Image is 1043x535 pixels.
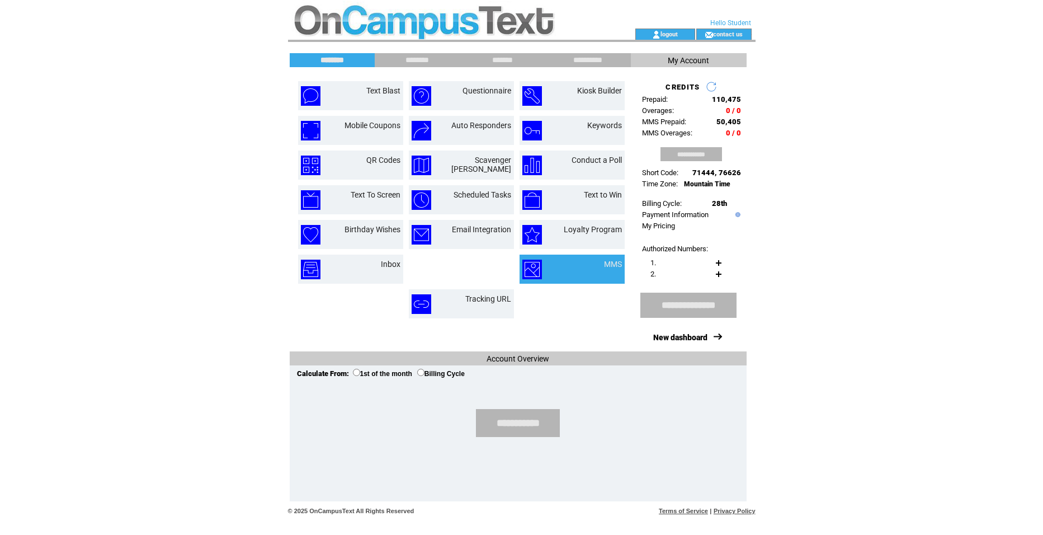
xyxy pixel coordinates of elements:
a: Tracking URL [465,294,511,303]
a: Payment Information [642,210,709,219]
span: 28th [712,199,727,208]
a: Text To Screen [351,190,400,199]
span: Overages: [642,106,674,115]
span: Authorized Numbers: [642,245,708,253]
img: text-to-screen.png [301,190,320,210]
span: 2. [650,270,656,278]
img: kiosk-builder.png [522,86,542,106]
img: auto-responders.png [412,121,431,140]
a: Privacy Policy [714,508,756,514]
span: | [710,508,711,514]
a: Inbox [381,260,400,269]
img: mms.png [522,260,542,279]
input: Billing Cycle [417,369,424,376]
img: account_icon.gif [652,30,660,39]
span: 50,405 [716,118,741,126]
label: 1st of the month [353,370,412,378]
img: loyalty-program.png [522,225,542,245]
a: Mobile Coupons [344,121,400,130]
a: Keywords [587,121,622,130]
img: conduct-a-poll.png [522,156,542,175]
span: © 2025 OnCampusText All Rights Reserved [288,508,414,514]
span: 0 / 0 [726,106,741,115]
a: New dashboard [653,333,707,342]
a: QR Codes [366,156,400,165]
img: questionnaire.png [412,86,431,106]
img: birthday-wishes.png [301,225,320,245]
span: 110,475 [712,95,741,104]
span: Account Overview [487,354,549,363]
a: Kiosk Builder [577,86,622,95]
span: Mountain Time [684,180,730,188]
img: keywords.png [522,121,542,140]
img: help.gif [733,212,740,217]
a: My Pricing [642,222,675,230]
a: MMS [604,260,622,269]
a: Auto Responders [451,121,511,130]
a: Email Integration [452,225,511,234]
span: MMS Overages: [642,129,692,137]
img: text-to-win.png [522,190,542,210]
img: scheduled-tasks.png [412,190,431,210]
a: Questionnaire [462,86,511,95]
span: Short Code: [642,168,678,177]
img: qr-codes.png [301,156,320,175]
span: Calculate From: [297,369,349,378]
span: CREDITS [666,83,700,91]
a: logout [660,30,678,37]
a: Terms of Service [659,508,708,514]
input: 1st of the month [353,369,360,376]
span: Hello Student [710,19,751,27]
a: Conduct a Poll [572,156,622,165]
span: Time Zone: [642,180,678,188]
img: mobile-coupons.png [301,121,320,140]
span: Billing Cycle: [642,199,682,208]
label: Billing Cycle [417,370,465,378]
span: Prepaid: [642,95,668,104]
span: My Account [668,56,709,65]
a: Birthday Wishes [344,225,400,234]
span: 0 / 0 [726,129,741,137]
a: Loyalty Program [564,225,622,234]
a: Scheduled Tasks [454,190,511,199]
img: scavenger-hunt.png [412,156,431,175]
img: tracking-url.png [412,294,431,314]
img: inbox.png [301,260,320,279]
span: 1. [650,259,656,267]
img: contact_us_icon.gif [705,30,713,39]
img: text-blast.png [301,86,320,106]
a: Text Blast [366,86,400,95]
a: Text to Win [584,190,622,199]
span: 71444, 76626 [692,168,741,177]
img: email-integration.png [412,225,431,245]
a: contact us [713,30,743,37]
span: MMS Prepaid: [642,118,686,126]
a: Scavenger [PERSON_NAME] [451,156,511,173]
